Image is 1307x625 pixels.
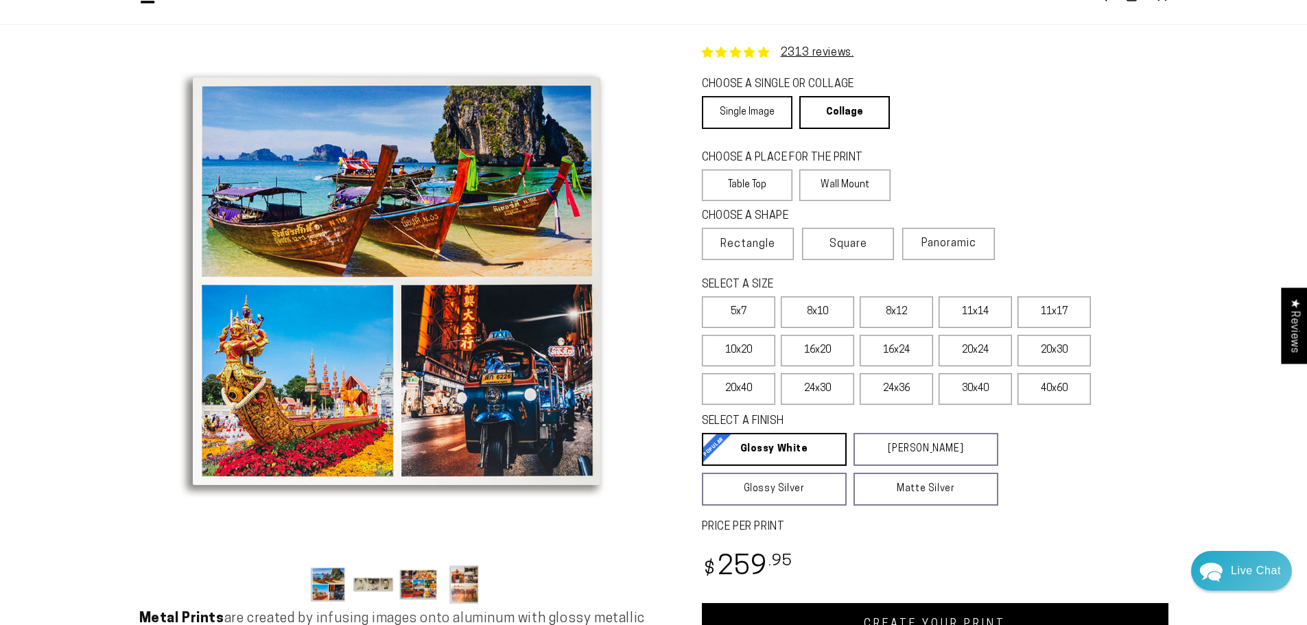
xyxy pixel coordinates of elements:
label: 10x20 [702,335,775,366]
legend: SELECT A SIZE [702,277,976,293]
sup: .95 [768,554,793,569]
span: Rectangle [720,236,775,252]
label: 8x12 [860,296,933,328]
a: Single Image [702,96,792,129]
label: 24x30 [781,373,854,405]
div: Contact Us Directly [1231,551,1281,591]
label: 16x20 [781,335,854,366]
a: 2313 reviews. [781,47,854,58]
div: Chat widget toggle [1191,551,1292,591]
span: Panoramic [921,238,976,249]
legend: SELECT A FINISH [702,414,965,429]
span: Square [829,236,867,252]
a: Matte Silver [853,473,998,506]
label: 16x24 [860,335,933,366]
label: 11x14 [939,296,1012,328]
button: Load image 3 in gallery view [399,563,440,605]
bdi: 259 [702,554,793,581]
legend: CHOOSE A SHAPE [702,209,880,224]
label: 24x36 [860,373,933,405]
label: 20x24 [939,335,1012,366]
media-gallery: Gallery Viewer [139,24,654,609]
label: 40x60 [1017,373,1091,405]
button: Load image 1 in gallery view [308,563,349,605]
button: Load image 2 in gallery view [353,563,395,605]
label: 20x30 [1017,335,1091,366]
label: 5x7 [702,296,775,328]
button: Load image 4 in gallery view [444,563,485,605]
label: 30x40 [939,373,1012,405]
label: Table Top [702,169,793,201]
legend: CHOOSE A PLACE FOR THE PRINT [702,150,878,166]
label: 20x40 [702,373,775,405]
a: Glossy White [702,433,847,466]
span: $ [704,561,716,579]
label: 11x17 [1017,296,1091,328]
label: Wall Mount [799,169,891,201]
label: PRICE PER PRINT [702,519,1168,535]
legend: CHOOSE A SINGLE OR COLLAGE [702,77,878,93]
label: 8x10 [781,296,854,328]
a: Glossy Silver [702,473,847,506]
div: Click to open Judge.me floating reviews tab [1281,287,1307,364]
a: Collage [799,96,890,129]
a: [PERSON_NAME] [853,433,998,466]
